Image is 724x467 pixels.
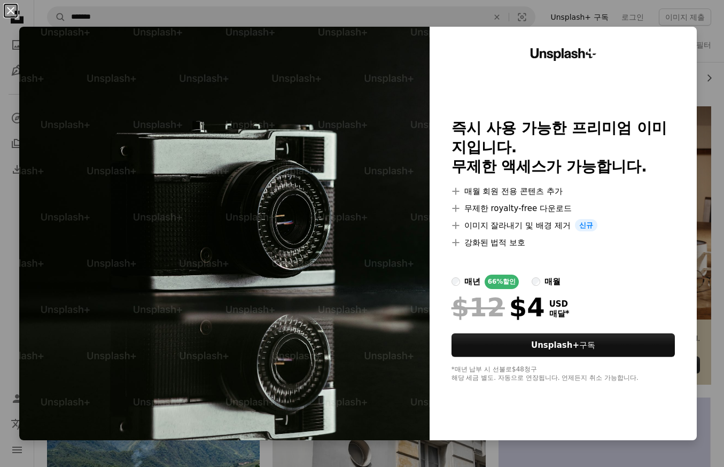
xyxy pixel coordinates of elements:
[485,275,519,289] div: 66% 할인
[451,119,675,176] h2: 즉시 사용 가능한 프리미엄 이미지입니다. 무제한 액세스가 가능합니다.
[451,185,675,198] li: 매월 회원 전용 콘텐츠 추가
[544,275,560,288] div: 매월
[451,277,460,286] input: 매년66%할인
[549,299,570,309] span: USD
[451,293,545,321] div: $4
[451,333,675,357] button: Unsplash+구독
[532,277,540,286] input: 매월
[451,365,675,383] div: *매년 납부 시 선불로 $48 청구 해당 세금 별도. 자동으로 연장됩니다. 언제든지 취소 가능합니다.
[451,219,675,232] li: 이미지 잘라내기 및 배경 제거
[464,275,480,288] div: 매년
[531,340,579,350] strong: Unsplash+
[451,236,675,249] li: 강화된 법적 보호
[451,293,505,321] span: $12
[575,219,597,232] span: 신규
[451,202,675,215] li: 무제한 royalty-free 다운로드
